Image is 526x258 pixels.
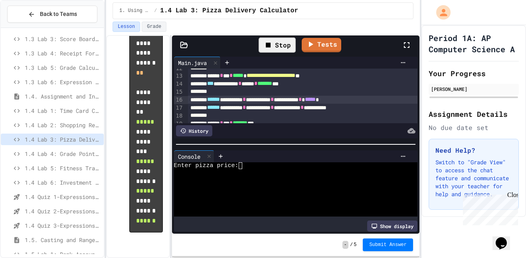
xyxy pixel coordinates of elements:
span: 1.4 Lab 6: Investment Portfolio Tracker [25,178,101,187]
span: 1.4. Assignment and Input [25,92,101,100]
span: 1.4 Quiz 3-Expressions and Assignment Statements [25,221,101,230]
span: 1.4 Quiz 2-Expressions and Assignment Statements [25,207,101,215]
button: Submit Answer [363,238,413,251]
div: No due date set [429,123,519,132]
span: 1.4 Lab 3: Pizza Delivery Calculator [25,135,101,144]
span: / [350,242,353,248]
div: 14 [174,80,184,88]
h1: Period 1A: AP Computer Science A [429,32,519,55]
p: Switch to "Grade View" to access the chat feature and communicate with your teacher for help and ... [435,158,512,198]
div: 13 [174,72,184,80]
span: Submit Answer [369,242,407,248]
span: 1.4 Lab 3: Pizza Delivery Calculator [160,6,298,16]
div: 19 [174,120,184,128]
span: Back to Teams [40,10,77,18]
div: My Account [428,3,453,22]
span: 1.4 Lab 5: Fitness Tracker Debugger [25,164,101,172]
div: 17 [174,104,184,112]
div: 15 [174,88,184,96]
span: 1.3 Lab 5: Grade Calculator Pro [25,63,101,72]
div: Console [174,152,204,161]
div: Show display [367,221,417,232]
iframe: chat widget [492,226,518,250]
iframe: chat widget [460,191,518,225]
div: Console [174,150,214,162]
div: Main.java [174,57,221,69]
a: Tests [302,38,341,52]
div: Chat with us now!Close [3,3,55,51]
span: 1.3 Lab 6: Expression Evaluator Fix [25,78,101,86]
h2: Your Progress [429,68,519,79]
div: Stop [259,37,296,53]
div: 18 [174,112,184,120]
div: [PERSON_NAME] [431,85,516,93]
span: 5 [354,242,356,248]
span: 1. Using Objects and Methods [119,8,151,14]
span: 1.3 Lab 4: Receipt Formatter [25,49,101,57]
div: 16 [174,96,184,104]
span: 1.4 Quiz 1-Expressions and Assignment Statements [25,193,101,201]
span: 1.4 Lab 1: Time Card Calculator [25,106,101,115]
span: Enter pizza price: [174,162,239,169]
span: 1.5. Casting and Ranges of Values [25,236,101,244]
div: Main.java [174,59,211,67]
div: History [176,125,212,136]
h2: Assignment Details [429,108,519,120]
span: 1.3 Lab 3: Score Board Fixer [25,35,101,43]
button: Back to Teams [7,6,97,23]
div: 12 [174,65,184,73]
button: Lesson [113,22,140,32]
button: Grade [142,22,166,32]
span: 1.4 Lab 2: Shopping Receipt Builder [25,121,101,129]
span: 1.4 Lab 4: Grade Point Average [25,150,101,158]
span: - [342,241,348,249]
span: / [154,8,157,14]
h3: Need Help? [435,146,512,155]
